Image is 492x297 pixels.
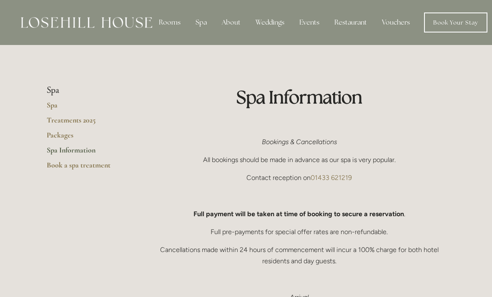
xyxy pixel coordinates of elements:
[47,100,126,115] a: Spa
[153,172,445,183] p: Contact reception on
[153,208,445,220] p: .
[47,130,126,145] a: Packages
[215,14,247,31] div: About
[153,154,445,165] p: All bookings should be made in advance as our spa is very popular.
[21,17,152,28] img: Losehill House
[236,86,362,108] strong: Spa Information
[47,115,126,130] a: Treatments 2025
[328,14,374,31] div: Restaurant
[47,145,126,160] a: Spa Information
[47,85,126,96] li: Spa
[262,138,337,146] em: Bookings & Cancellations
[47,160,126,175] a: Book a spa treatment
[153,244,445,267] p: Cancellations made within 24 hours of commencement will incur a 100% charge for both hotel reside...
[189,14,213,31] div: Spa
[424,12,487,32] a: Book Your Stay
[375,14,417,31] a: Vouchers
[249,14,291,31] div: Weddings
[152,14,187,31] div: Rooms
[311,174,352,182] a: 01433 621219
[293,14,326,31] div: Events
[153,226,445,237] p: Full pre-payments for special offer rates are non-refundable.
[193,210,404,218] strong: Full payment will be taken at time of booking to secure a reservation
